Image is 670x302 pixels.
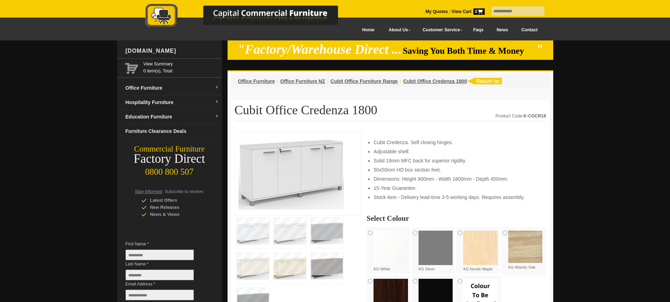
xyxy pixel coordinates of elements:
[490,22,515,38] a: News
[126,4,372,31] a: Capital Commercial Furniture Logo
[415,22,466,38] a: Customer Service
[374,194,539,201] li: Stock item - Delivery lead-time 3-5 working days. Requires assembly.
[215,114,219,118] img: dropdown
[126,281,204,288] span: Email Address *
[143,60,219,68] a: View Summary
[117,163,222,177] div: 0800 800 507
[238,136,344,210] img: Cubit Office Credenza 1800
[508,231,543,270] label: KG Atlantic Oak
[135,189,162,194] span: Stay Informed
[467,78,502,84] img: return to
[126,4,372,29] img: Capital Commercial Furniture Logo
[463,231,498,272] label: KG Nordic Maple
[123,40,222,62] div: [DOMAIN_NAME]
[215,100,219,104] img: dropdown
[327,78,328,85] li: ›
[141,197,208,204] div: Latest Offers
[374,166,539,173] li: 50x50mm HD box section feet.
[450,9,484,14] a: View Cart0
[141,211,208,218] div: News & Views
[366,215,546,222] h2: Select Colour
[235,103,546,121] h1: Cubit Office Credenza 1800
[117,144,222,154] div: Commercial Furniture
[165,189,204,194] span: Subscribe to receive:
[524,114,546,118] strong: K-COCR18
[117,154,222,164] div: Factory Direct
[515,22,544,38] a: Contact
[126,240,204,248] span: First Name *
[467,22,490,38] a: Faqs
[496,113,546,120] div: Product Code:
[123,124,222,139] a: Furniture Clearance Deals
[374,157,539,164] li: Solid 18mm MFC back for superior rigidity.
[143,60,219,73] span: 0 item(s), Total:
[374,185,539,192] li: 15-Year Guarantee.
[238,78,275,84] a: Office Furniture
[126,290,194,300] input: Email Address *
[419,231,453,272] label: KG Silver
[374,231,408,265] img: KG White
[452,9,485,14] strong: View Cart
[215,85,219,90] img: dropdown
[536,42,543,57] em: "
[126,250,194,260] input: First Name *
[237,42,402,57] em: "Factory/Warehouse Direct ...
[374,175,539,182] li: Dimensions: Height 900mm - Width 1800mm - Depth 450mm.
[426,9,448,14] a: My Quotes
[403,46,535,56] span: Saving You Both Time & Money
[400,78,401,85] li: ›
[277,78,279,85] li: ›
[123,110,222,124] a: Education Furnituredropdown
[463,231,498,265] img: KG Nordic Maple
[403,78,467,84] a: Cubit Office Credenza 1800
[508,231,543,263] img: KG Atlantic Oak
[123,95,222,110] a: Hospitality Furnituredropdown
[126,270,194,280] input: Last Name *
[280,78,325,84] a: Office Furniture NZ
[374,139,539,146] li: Cubit Credenza. Self closing hinges.
[331,78,398,84] a: Cubit Office Furniture Range
[419,231,453,265] img: KG Silver
[473,8,485,15] span: 0
[123,81,222,95] a: Office Furnituredropdown
[126,261,204,268] span: Last Name *
[381,22,415,38] a: About Us
[374,148,539,155] li: Adjustable shelf.
[374,231,408,272] label: KG White
[141,204,208,211] div: New Releases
